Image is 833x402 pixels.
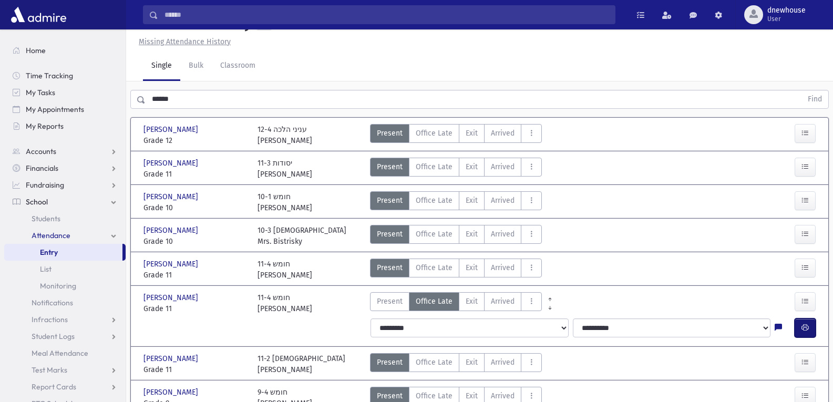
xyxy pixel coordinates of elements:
[143,225,200,236] span: [PERSON_NAME]
[767,6,806,15] span: dnewhouse
[143,191,200,202] span: [PERSON_NAME]
[491,296,515,307] span: Arrived
[26,163,58,173] span: Financials
[212,51,264,81] a: Classroom
[32,382,76,391] span: Report Cards
[4,84,126,101] a: My Tasks
[143,124,200,135] span: [PERSON_NAME]
[32,348,88,358] span: Meal Attendance
[491,262,515,273] span: Arrived
[32,365,67,375] span: Test Marks
[8,4,69,25] img: AdmirePro
[26,88,55,97] span: My Tasks
[40,248,58,257] span: Entry
[26,180,64,190] span: Fundraising
[767,15,806,23] span: User
[4,101,126,118] a: My Appointments
[370,225,542,247] div: AttTypes
[4,193,126,210] a: School
[258,292,312,314] div: 11-4 חומש [PERSON_NAME]
[4,328,126,345] a: Student Logs
[40,281,76,291] span: Monitoring
[491,195,515,206] span: Arrived
[258,158,312,180] div: 11-3 יסודות [PERSON_NAME]
[4,227,126,244] a: Attendance
[143,270,247,281] span: Grade 11
[370,158,542,180] div: AttTypes
[466,195,478,206] span: Exit
[4,210,126,227] a: Students
[4,67,126,84] a: Time Tracking
[4,362,126,378] a: Test Marks
[32,298,73,307] span: Notifications
[4,311,126,328] a: Infractions
[143,303,247,314] span: Grade 11
[143,51,180,81] a: Single
[143,387,200,398] span: [PERSON_NAME]
[4,277,126,294] a: Monitoring
[4,42,126,59] a: Home
[258,124,312,146] div: 12-4 עניני הלכה [PERSON_NAME]
[26,147,56,156] span: Accounts
[370,191,542,213] div: AttTypes
[466,229,478,240] span: Exit
[4,294,126,311] a: Notifications
[466,296,478,307] span: Exit
[32,332,75,341] span: Student Logs
[377,262,403,273] span: Present
[4,143,126,160] a: Accounts
[139,37,231,46] u: Missing Attendance History
[370,353,542,375] div: AttTypes
[466,262,478,273] span: Exit
[416,296,453,307] span: Office Late
[377,357,403,368] span: Present
[4,118,126,135] a: My Reports
[370,259,542,281] div: AttTypes
[416,195,453,206] span: Office Late
[377,296,403,307] span: Present
[377,128,403,139] span: Present
[416,390,453,401] span: Office Late
[26,46,46,55] span: Home
[4,160,126,177] a: Financials
[491,357,515,368] span: Arrived
[4,261,126,277] a: List
[416,262,453,273] span: Office Late
[32,231,70,240] span: Attendance
[26,105,84,114] span: My Appointments
[26,121,64,131] span: My Reports
[143,202,247,213] span: Grade 10
[377,229,403,240] span: Present
[466,128,478,139] span: Exit
[258,225,346,247] div: 10-3 [DEMOGRAPHIC_DATA] Mrs. Bistrisky
[135,37,231,46] a: Missing Attendance History
[370,292,542,314] div: AttTypes
[416,128,453,139] span: Office Late
[143,169,247,180] span: Grade 11
[158,5,615,24] input: Search
[258,259,312,281] div: 11-4 חומש [PERSON_NAME]
[466,357,478,368] span: Exit
[143,158,200,169] span: [PERSON_NAME]
[32,315,68,324] span: Infractions
[143,353,200,364] span: [PERSON_NAME]
[4,378,126,395] a: Report Cards
[143,259,200,270] span: [PERSON_NAME]
[4,177,126,193] a: Fundraising
[491,161,515,172] span: Arrived
[416,229,453,240] span: Office Late
[180,51,212,81] a: Bulk
[26,197,48,207] span: School
[40,264,52,274] span: List
[258,191,312,213] div: 10-1 חומש [PERSON_NAME]
[4,244,122,261] a: Entry
[143,364,247,375] span: Grade 11
[377,161,403,172] span: Present
[377,390,403,401] span: Present
[4,345,126,362] a: Meal Attendance
[258,353,345,375] div: 11-2 [DEMOGRAPHIC_DATA] [PERSON_NAME]
[370,124,542,146] div: AttTypes
[143,292,200,303] span: [PERSON_NAME]
[801,90,828,108] button: Find
[416,357,453,368] span: Office Late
